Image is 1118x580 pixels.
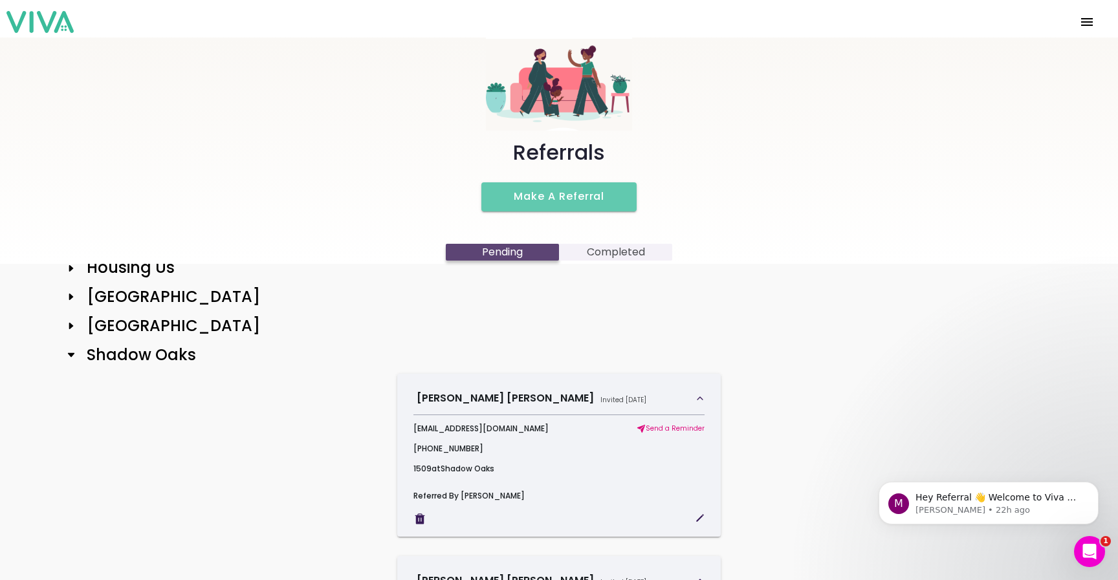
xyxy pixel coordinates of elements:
[1101,536,1111,546] span: 1
[559,244,672,261] p: Completed
[859,455,1118,545] iframe: Intercom notifications message
[413,463,494,474] ion-text: 1509 at Shadow Oaks
[413,443,483,454] a: [PHONE_NUMBER]
[417,390,594,406] h3: [PERSON_NAME] [PERSON_NAME]
[413,490,525,501] ion-text: Referred By [PERSON_NAME]
[646,424,705,433] ion-text: Send a Reminder
[76,288,260,306] h2: [GEOGRAPHIC_DATA]
[481,182,637,211] ion-button: Make a Referral
[446,244,559,261] p: Pending
[1074,536,1105,567] iframe: Intercom live chat
[76,259,175,277] h2: Housing Us
[413,423,549,434] a: [EMAIL_ADDRESS][DOMAIN_NAME]
[76,346,196,365] h2: Shadow Oaks
[600,395,646,405] ion-text: Invited [DATE]
[76,317,260,336] h2: [GEOGRAPHIC_DATA]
